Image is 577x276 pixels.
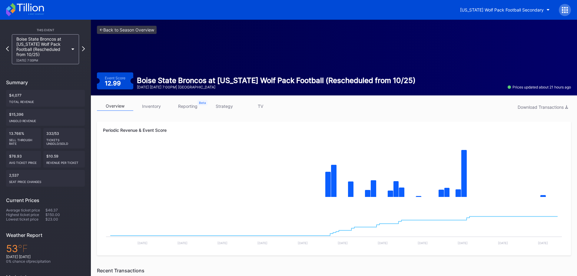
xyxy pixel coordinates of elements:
[9,178,82,184] div: seat price changes
[105,80,122,86] div: 12.99
[138,241,148,245] text: [DATE]
[6,151,41,168] div: $76.93
[133,101,170,111] a: inventory
[6,212,45,217] div: Highest ticket price
[242,101,279,111] a: TV
[43,128,85,148] div: 332/53
[16,36,68,62] div: Boise State Broncos at [US_STATE] Wolf Pack Football (Rescheduled from 10/25)
[45,212,85,217] div: $150.00
[418,241,428,245] text: [DATE]
[217,241,227,245] text: [DATE]
[257,241,267,245] text: [DATE]
[97,268,571,274] div: Recent Transactions
[458,241,468,245] text: [DATE]
[508,85,571,89] div: Prices updated about 21 hours ago
[378,241,388,245] text: [DATE]
[498,241,508,245] text: [DATE]
[137,85,416,89] div: [DATE] [DATE] 7:00PM | [GEOGRAPHIC_DATA]
[9,98,82,104] div: Total Revenue
[105,76,125,80] div: Event Score
[6,79,85,85] div: Summary
[6,128,41,148] div: 13.766%
[18,243,28,254] span: ℉
[170,101,206,111] a: reporting
[538,241,548,245] text: [DATE]
[6,197,85,203] div: Current Prices
[6,243,85,254] div: 53
[103,204,565,249] svg: Chart title
[515,103,571,111] button: Download Transactions
[103,128,565,133] div: Periodic Revenue & Event Score
[338,241,348,245] text: [DATE]
[456,4,554,15] button: [US_STATE] Wolf Pack Football Secondary
[45,217,85,221] div: $23.00
[6,208,45,212] div: Average ticket price
[206,101,242,111] a: strategy
[6,254,85,259] div: [DATE] [DATE]
[9,158,38,165] div: Avg ticket price
[6,109,85,126] div: $15,396
[45,208,85,212] div: $46.37
[177,241,187,245] text: [DATE]
[137,76,416,85] div: Boise State Broncos at [US_STATE] Wolf Pack Football (Rescheduled from 10/25)
[518,105,568,110] div: Download Transactions
[6,170,85,187] div: 2,537
[6,28,85,32] div: This Event
[9,136,38,145] div: Sell Through Rate
[43,151,85,168] div: $10.59
[97,26,157,34] a: <-Back to Season Overview
[6,232,85,238] div: Weather Report
[9,117,82,123] div: Unsold Revenue
[103,143,565,204] svg: Chart title
[97,101,133,111] a: overview
[6,217,45,221] div: Lowest ticket price
[298,241,308,245] text: [DATE]
[46,136,82,145] div: Tickets Unsold/Sold
[6,259,85,264] div: 0 % chance of precipitation
[6,90,85,107] div: $4,077
[16,58,68,62] div: [DATE] 7:00PM
[460,7,544,12] div: [US_STATE] Wolf Pack Football Secondary
[46,158,82,165] div: Revenue per ticket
